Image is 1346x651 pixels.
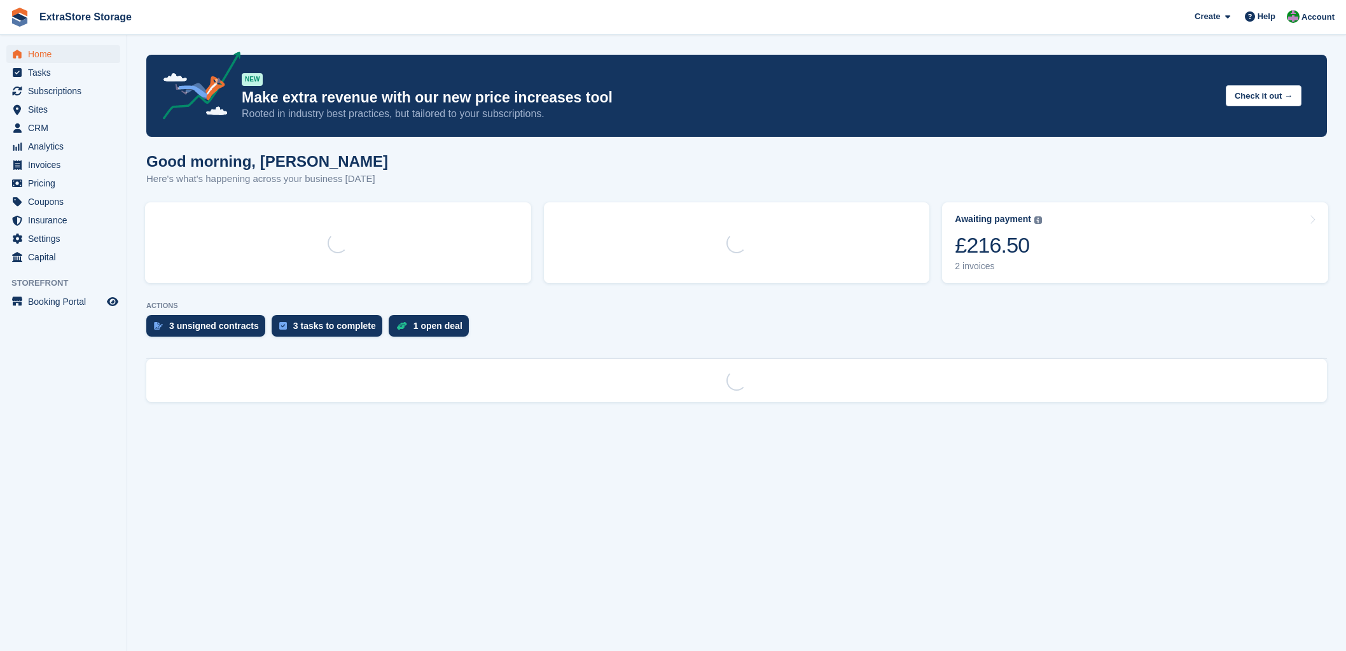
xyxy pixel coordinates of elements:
[1195,10,1220,23] span: Create
[146,172,388,186] p: Here's what's happening across your business [DATE]
[6,193,120,211] a: menu
[28,64,104,81] span: Tasks
[6,293,120,311] a: menu
[28,156,104,174] span: Invoices
[942,202,1328,283] a: Awaiting payment £216.50 2 invoices
[152,52,241,124] img: price-adjustments-announcement-icon-8257ccfd72463d97f412b2fc003d46551f7dbcb40ab6d574587a9cd5c0d94...
[6,230,120,248] a: menu
[6,211,120,229] a: menu
[105,294,120,309] a: Preview store
[6,156,120,174] a: menu
[28,293,104,311] span: Booking Portal
[413,321,462,331] div: 1 open deal
[6,137,120,155] a: menu
[28,174,104,192] span: Pricing
[146,302,1327,310] p: ACTIONS
[242,88,1216,107] p: Make extra revenue with our new price increases tool
[955,261,1042,272] div: 2 invoices
[6,174,120,192] a: menu
[6,248,120,266] a: menu
[272,315,389,343] a: 3 tasks to complete
[28,119,104,137] span: CRM
[28,230,104,248] span: Settings
[1301,11,1335,24] span: Account
[154,322,163,330] img: contract_signature_icon-13c848040528278c33f63329250d36e43548de30e8caae1d1a13099fd9432cc5.svg
[955,214,1031,225] div: Awaiting payment
[28,211,104,229] span: Insurance
[396,321,407,330] img: deal-1b604bf984904fb50ccaf53a9ad4b4a5d6e5aea283cecdc64d6e3604feb123c2.svg
[10,8,29,27] img: stora-icon-8386f47178a22dfd0bd8f6a31ec36ba5ce8667c1dd55bd0f319d3a0aa187defe.svg
[11,277,127,290] span: Storefront
[28,248,104,266] span: Capital
[293,321,376,331] div: 3 tasks to complete
[169,321,259,331] div: 3 unsigned contracts
[28,101,104,118] span: Sites
[389,315,475,343] a: 1 open deal
[28,45,104,63] span: Home
[28,82,104,100] span: Subscriptions
[955,232,1042,258] div: £216.50
[6,119,120,137] a: menu
[6,45,120,63] a: menu
[34,6,137,27] a: ExtraStore Storage
[28,137,104,155] span: Analytics
[1287,10,1300,23] img: Grant Daniel
[242,107,1216,121] p: Rooted in industry best practices, but tailored to your subscriptions.
[1034,216,1042,224] img: icon-info-grey-7440780725fd019a000dd9b08b2336e03edf1995a4989e88bcd33f0948082b44.svg
[6,64,120,81] a: menu
[6,101,120,118] a: menu
[146,315,272,343] a: 3 unsigned contracts
[279,322,287,330] img: task-75834270c22a3079a89374b754ae025e5fb1db73e45f91037f5363f120a921f8.svg
[242,73,263,86] div: NEW
[1258,10,1275,23] span: Help
[28,193,104,211] span: Coupons
[1226,85,1301,106] button: Check it out →
[146,153,388,170] h1: Good morning, [PERSON_NAME]
[6,82,120,100] a: menu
